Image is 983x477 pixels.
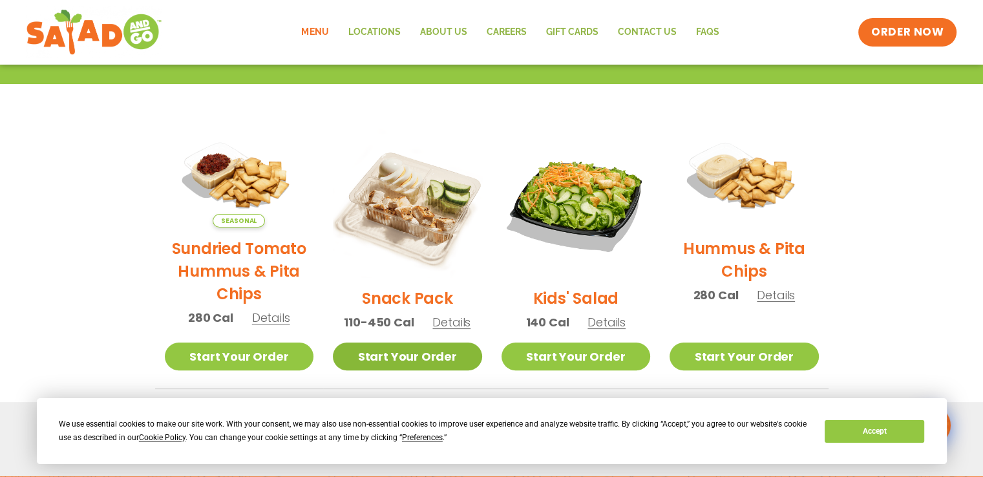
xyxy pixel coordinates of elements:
span: Preferences [402,433,443,442]
a: Start Your Order [502,343,651,370]
img: Product photo for Hummus & Pita Chips [670,128,819,228]
span: 280 Cal [693,286,739,304]
img: new-SAG-logo-768×292 [26,6,162,58]
span: 110-450 Cal [344,313,414,331]
h2: Snack Pack [362,287,453,310]
img: Product photo for Kids’ Salad [502,128,651,277]
img: Product photo for Sundried Tomato Hummus & Pita Chips [165,128,314,228]
span: ORDER NOW [871,25,944,40]
h2: Hummus & Pita Chips [670,237,819,282]
a: Start Your Order [165,343,314,370]
img: Product photo for Snack Pack [333,128,482,277]
button: Accept [825,420,924,443]
a: Contact Us [608,17,686,47]
nav: Menu [291,17,728,47]
a: Start Your Order [333,343,482,370]
a: Careers [476,17,536,47]
span: Details [757,287,795,303]
div: Cookie Consent Prompt [37,398,947,464]
span: Details [252,310,290,326]
span: 280 Cal [188,309,233,326]
a: Start Your Order [670,343,819,370]
span: 140 Cal [526,313,569,331]
span: Seasonal [213,214,265,228]
a: ORDER NOW [858,18,957,47]
a: Menu [291,17,338,47]
a: GIFT CARDS [536,17,608,47]
span: Details [432,314,470,330]
div: We use essential cookies to make our site work. With your consent, we may also use non-essential ... [59,418,809,445]
span: Cookie Policy [139,433,185,442]
a: About Us [410,17,476,47]
h2: Kids' Salad [533,287,618,310]
a: FAQs [686,17,728,47]
span: Details [587,314,626,330]
h2: Sundried Tomato Hummus & Pita Chips [165,237,314,305]
a: Locations [338,17,410,47]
